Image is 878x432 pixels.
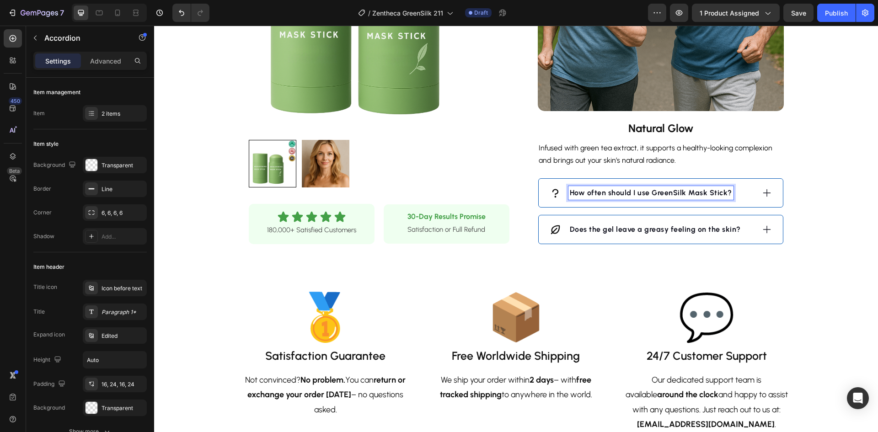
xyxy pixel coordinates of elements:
[825,8,848,18] div: Publish
[4,4,68,22] button: 7
[172,4,209,22] div: Undo/Redo
[33,404,65,412] div: Background
[33,109,45,117] div: Item
[385,118,618,139] span: Infused with green tea extract, it supports a healthy-looking complexion and brings out your skin...
[9,97,22,105] div: 450
[278,322,446,339] h2: Free Worldwide Shipping
[154,26,878,432] iframe: Design area
[90,56,121,66] p: Advanced
[791,9,806,17] span: Save
[88,261,256,322] h2: 🥇
[33,331,65,339] div: Expand icon
[243,186,342,197] h2: 30-Day Results Promise
[384,115,630,142] div: Rich Text Editor. Editing area: main
[414,160,579,174] div: Rich Text Editor. Editing area: main
[146,349,191,359] strong: No problem.
[416,199,587,208] strong: Does the gel leave a greasy feeling on the skin?
[89,347,255,391] p: Not convinced? You can – no questions asked.
[375,349,400,359] strong: 2 days
[102,185,145,193] div: Line
[102,332,145,340] div: Edited
[33,232,54,240] div: Shadow
[102,404,145,412] div: Transparent
[469,261,637,322] h2: 💬
[45,56,71,66] p: Settings
[692,4,780,22] button: 1 product assigned
[33,263,64,271] div: Item header
[102,233,145,241] div: Add...
[102,209,145,217] div: 6, 6, 6, 6
[700,8,759,18] span: 1 product assigned
[384,95,630,111] h2: Rich Text Editor. Editing area: main
[483,394,621,404] strong: [EMAIL_ADDRESS][DOMAIN_NAME]
[278,261,446,322] h2: 📦
[88,322,256,339] h2: Satisfaction Guarantee
[244,198,341,210] p: Satisfaction or Full Refund
[416,163,578,171] strong: How often should I use GreenSilk Mask Stick?
[44,32,122,43] p: Accordion
[368,8,370,18] span: /
[102,284,145,293] div: Icon before text
[783,4,814,22] button: Save
[33,378,67,390] div: Padding
[372,8,443,18] span: Zentheca GreenSilk 211
[33,308,45,316] div: Title
[470,347,636,406] p: Our dedicated support team is available and happy to assist with any questions. Just reach out to...
[102,161,145,170] div: Transparent
[102,380,145,389] div: 16, 24, 16, 24
[847,387,869,409] div: Open Intercom Messenger
[817,4,856,22] button: Publish
[33,185,51,193] div: Border
[33,140,59,148] div: Item style
[83,352,146,368] input: Auto
[474,96,539,109] strong: Natural Glow
[33,354,63,366] div: Height
[503,364,564,374] strong: around the clock
[385,96,629,110] p: ⁠⁠⁠⁠⁠⁠⁠
[33,208,52,217] div: Corner
[474,9,488,17] span: Draft
[279,347,445,377] p: We ship your order within – with to anywhere in the world.
[33,283,57,291] div: Title icon
[469,322,637,339] h2: 24/7 Customer Support
[60,7,64,18] p: 7
[33,88,80,96] div: Item management
[102,308,145,316] div: Paragraph 1*
[7,167,22,175] div: Beta
[414,197,588,211] div: Rich Text Editor. Editing area: main
[102,110,145,118] div: 2 items
[33,159,78,171] div: Background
